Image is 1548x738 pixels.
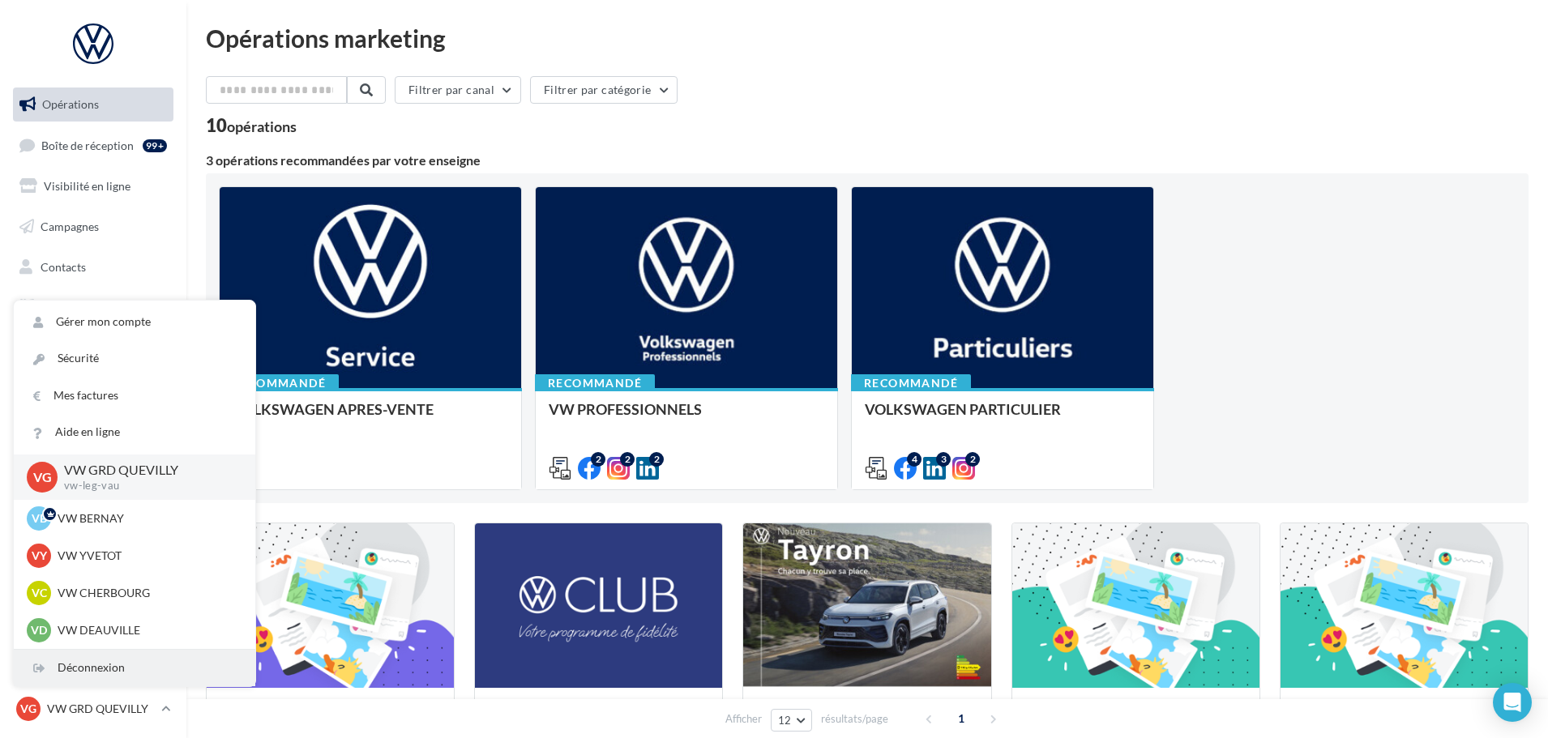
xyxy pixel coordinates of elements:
[965,452,980,467] div: 2
[778,714,792,727] span: 12
[14,378,255,414] a: Mes factures
[32,510,47,527] span: VB
[649,452,664,467] div: 2
[31,622,47,638] span: VD
[530,76,678,104] button: Filtrer par catégorie
[10,87,177,122] a: Opérations
[10,424,177,472] a: Campagnes DataOnDemand
[32,585,47,601] span: VC
[227,119,297,134] div: opérations
[233,401,508,433] div: VOLKSWAGEN APRES-VENTE
[851,374,971,392] div: Recommandé
[936,452,951,467] div: 3
[33,467,52,486] span: VG
[1493,683,1532,722] div: Open Intercom Messenger
[821,711,888,727] span: résultats/page
[64,461,229,480] p: VW GRD QUEVILLY
[591,452,605,467] div: 2
[948,706,974,732] span: 1
[206,154,1529,167] div: 3 opérations recommandées par votre enseigne
[10,250,177,284] a: Contacts
[771,709,812,732] button: 12
[58,510,236,527] p: VW BERNAY
[395,76,521,104] button: Filtrer par canal
[14,304,255,340] a: Gérer mon compte
[42,97,99,111] span: Opérations
[58,548,236,564] p: VW YVETOT
[10,210,177,244] a: Campagnes
[32,548,47,564] span: VY
[14,650,255,686] div: Déconnexion
[58,622,236,638] p: VW DEAUVILLE
[47,701,155,717] p: VW GRD QUEVILLY
[535,374,655,392] div: Recommandé
[14,340,255,377] a: Sécurité
[41,138,134,151] span: Boîte de réception
[219,374,339,392] div: Recommandé
[10,169,177,203] a: Visibilité en ligne
[58,585,236,601] p: VW CHERBOURG
[10,371,177,419] a: PLV et print personnalisable
[620,452,635,467] div: 2
[143,139,167,152] div: 99+
[725,711,762,727] span: Afficher
[206,117,297,134] div: 10
[10,331,177,365] a: Calendrier
[865,401,1140,433] div: VOLKSWAGEN PARTICULIER
[20,701,36,717] span: VG
[10,290,177,324] a: Médiathèque
[10,128,177,163] a: Boîte de réception99+
[41,220,99,233] span: Campagnes
[64,479,229,493] p: vw-leg-vau
[14,414,255,450] a: Aide en ligne
[907,452,922,467] div: 4
[44,179,130,193] span: Visibilité en ligne
[13,693,173,724] a: VG VW GRD QUEVILLY
[549,401,824,433] div: VW PROFESSIONNELS
[206,26,1529,50] div: Opérations marketing
[41,259,86,273] span: Contacts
